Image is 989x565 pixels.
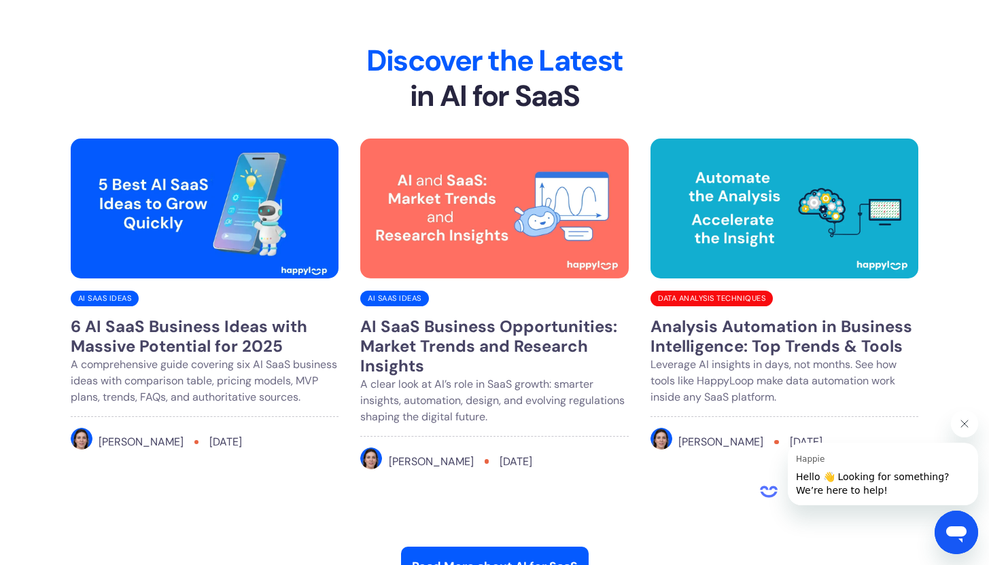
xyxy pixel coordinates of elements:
img: Ariana J. [71,428,92,450]
div: [DATE] [209,434,242,450]
p: Leverage AI insights in days, not months. See how tools like HappyLoop make data automation work ... [650,357,919,405]
div: Happie says "Hello 👋 Looking for something? We’re here to help!". Open messaging window to contin... [755,410,978,505]
div: [DATE] [500,454,532,470]
a: Read full blog post [650,139,919,289]
h2: Discover the Latest [71,43,919,114]
iframe: Close message from Happie [951,410,978,437]
img: Ai SaaS Ideas [71,139,339,278]
a: Read full blog post [360,306,629,492]
iframe: Button to launch messaging window [935,511,978,554]
a: Read full blog post [71,139,339,289]
div: Data Analysis Techniques [650,291,773,306]
img: Illustration representing AI and SaaS business opportunities with data analytics and market trends. [360,139,629,278]
a: Read full blog post [650,306,919,473]
div: Ai SaaS Ideas [360,291,429,306]
h3: AI SaaS Business Opportunities: Market Trends and Research Insights [360,317,629,376]
img: Header image showing a brain with gears connected to a screen, representing automation analysis a... [650,139,919,278]
span: in AI for SaaS [410,77,579,115]
div: [PERSON_NAME] [678,434,763,450]
h3: 6 AI SaaS Business Ideas with Massive Potential for 2025 [71,317,339,357]
iframe: Message from Happie [788,443,978,505]
div: [PERSON_NAME] [99,434,184,450]
img: Ariana J. [360,448,382,469]
p: A clear look at AI’s role in SaaS growth: smarter insights, automation, design, and evolving regu... [360,376,629,425]
img: Ariana J. [650,428,672,450]
a: Read full blog post [71,306,339,473]
div: Ai SaaS Ideas [71,291,139,306]
a: Read full blog post [360,139,629,289]
div: [PERSON_NAME] [389,454,474,470]
h3: Analysis Automation in Business Intelligence: Top Trends & Tools [650,317,919,357]
p: A comprehensive guide covering six AI SaaS business ideas with comparison table, pricing models, ... [71,357,339,405]
iframe: no content [755,478,782,505]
